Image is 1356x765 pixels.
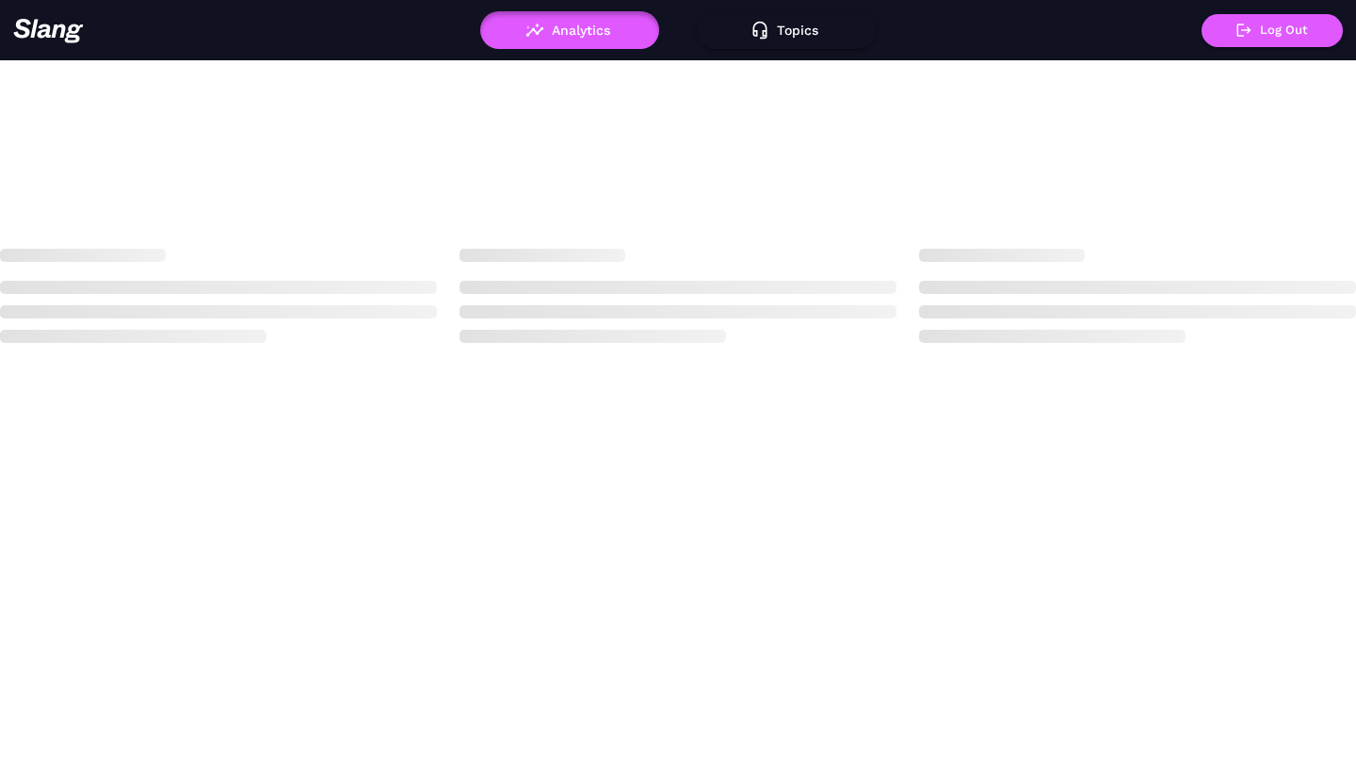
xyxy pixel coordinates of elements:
[13,18,84,43] img: 623511267c55cb56e2f2a487_logo2.png
[697,11,876,49] button: Topics
[480,23,659,36] a: Analytics
[480,11,659,49] button: Analytics
[1202,14,1343,47] button: Log Out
